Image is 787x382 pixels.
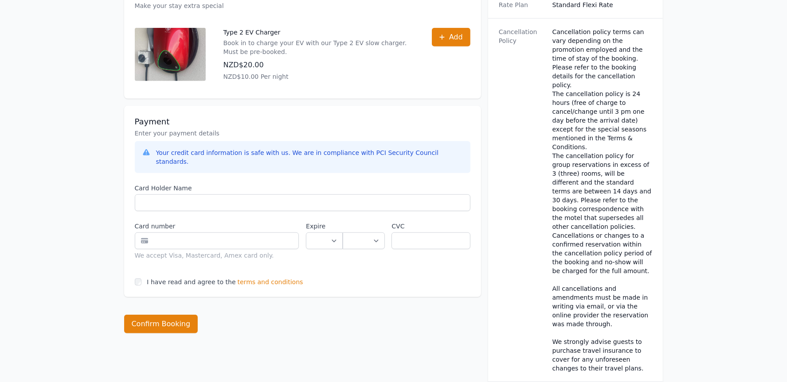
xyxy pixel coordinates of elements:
span: terms and conditions [238,278,303,286]
dt: Cancellation Policy [499,27,545,373]
label: I have read and agree to the [147,278,235,286]
label: CVC [392,222,470,231]
label: Card number [135,222,299,231]
p: Make your stay extra special [135,1,470,10]
div: Your credit card information is safe with us. We are in compliance with PCI Security Council stan... [156,148,463,166]
div: Cancellation policy terms can vary depending on the promotion employed and the time of stay of th... [552,27,653,373]
dd: Standard Flexi Rate [552,0,653,9]
label: Card Holder Name [135,184,470,193]
p: Type 2 EV Charger [223,28,414,37]
p: NZD$10.00 Per night [223,72,414,81]
p: Book in to charge your EV with our Type 2 EV slow charger. Must be pre-booked. [223,39,414,56]
label: . [343,222,384,231]
button: Add [432,28,470,46]
dt: Rate Plan [499,0,545,9]
span: Add [449,32,463,42]
div: We accept Visa, Mastercard, Amex card only. [135,251,299,260]
button: Confirm Booking [124,315,198,333]
p: Enter your payment details [135,129,470,138]
p: NZD$20.00 [223,60,414,70]
h3: Payment [135,116,470,127]
label: Expire [306,222,343,231]
img: Type 2 EV Charger [135,28,206,81]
